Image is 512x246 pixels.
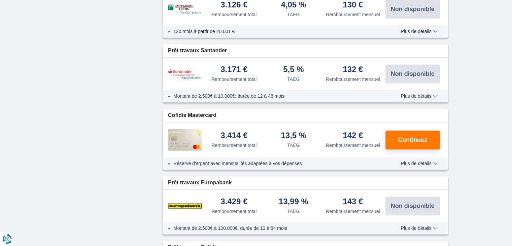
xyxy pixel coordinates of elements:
[173,225,381,232] li: Montant de 2.500€ à 100.000€, durée de 12 à 84 mois
[168,47,227,55] span: Prêt travaux Santander
[220,197,247,207] div: 3.429 €
[326,76,380,83] div: Remboursement mensuel
[287,208,300,215] div: TAEG
[396,93,442,99] button: Plus de détails
[396,29,442,34] button: Plus de détails
[343,65,363,74] div: 132 €
[396,225,442,231] button: Plus de détails
[281,1,306,10] div: 4,05 %
[173,160,381,167] li: Réserve d'argent avec mensualités adaptées à vos dépenses
[220,1,247,10] div: 3.126 €
[173,28,381,35] li: 120 mois à partir de 20.001 €
[168,179,232,187] span: Prêt travaux Europabank
[287,76,300,83] div: TAEG
[391,6,435,12] span: Non disponible
[343,131,363,141] div: 142 €
[343,1,363,10] div: 130 €
[385,64,440,83] button: Non disponible
[326,11,380,18] div: Remboursement mensuel
[173,93,381,99] li: Montant de 2.500€ à 10.000€; durée de 12 à 48 mois
[287,11,300,18] div: TAEG
[401,94,437,98] span: Plus de détails
[391,71,435,77] span: Non disponible
[396,161,442,166] button: Plus de détails
[385,130,440,149] button: Continuez
[398,137,427,143] span: Continuez
[391,203,435,209] span: Non disponible
[279,197,308,207] div: 13,99 %
[326,208,380,215] div: Remboursement mensuel
[401,161,437,166] span: Plus de détails
[211,208,257,215] div: Remboursement total
[168,69,202,79] img: pret personnel Santander
[220,65,247,74] div: 3.171 €
[211,76,257,83] div: Remboursement total
[168,197,202,214] img: pret personnel Europabank
[220,131,247,141] div: 3.414 €
[168,129,202,151] img: pret personnel Cofidis CC
[401,226,437,230] span: Plus de détails
[211,11,257,18] div: Remboursement total
[385,196,440,215] button: Non disponible
[283,65,304,74] div: 5,5 %
[343,197,363,207] div: 143 €
[287,142,300,149] div: TAEG
[281,131,306,141] div: 13,5 %
[168,4,202,14] img: pret personnel BNP Paribas Fortis
[168,112,216,119] span: Cofidis Mastercard
[401,29,437,34] span: Plus de détails
[211,142,257,149] div: Remboursement total
[326,142,380,149] div: Remboursement mensuel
